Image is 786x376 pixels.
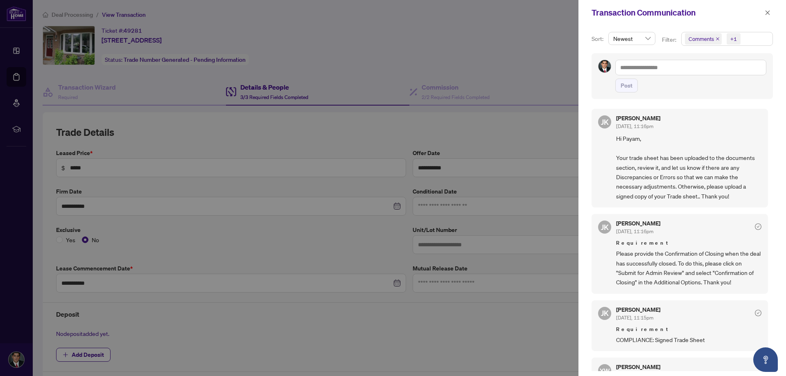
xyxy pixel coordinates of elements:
img: Profile Icon [599,60,611,72]
span: close [716,37,720,41]
span: Requirement [616,239,761,247]
p: Filter: [662,35,678,44]
h5: [PERSON_NAME] [616,221,660,226]
span: Newest [613,32,650,45]
span: JK [601,307,609,319]
span: check-circle [755,223,761,230]
button: Open asap [753,347,778,372]
button: Post [615,79,638,92]
span: JK [601,116,609,128]
span: Comments [685,33,722,45]
div: Transaction Communication [592,7,762,19]
span: [DATE], 11:15pm [616,315,653,321]
span: Please provide the Confirmation of Closing when the deal has successfully closed. To do this, ple... [616,249,761,287]
span: JK [601,221,609,233]
span: [DATE], 11:16pm [616,123,653,129]
span: close [765,10,770,16]
span: YW [600,366,610,376]
span: COMPLIANCE: Signed Trade Sheet [616,335,761,344]
div: +1 [730,35,737,43]
span: Requirement [616,325,761,333]
span: check-circle [755,310,761,316]
h5: [PERSON_NAME] [616,115,660,121]
h5: [PERSON_NAME] [616,364,660,370]
p: Sort: [592,34,605,43]
span: Comments [689,35,714,43]
span: Hi Payam, Your trade sheet has been uploaded to the documents section, review it, and let us know... [616,134,761,201]
span: [DATE], 11:16pm [616,228,653,234]
h5: [PERSON_NAME] [616,307,660,313]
